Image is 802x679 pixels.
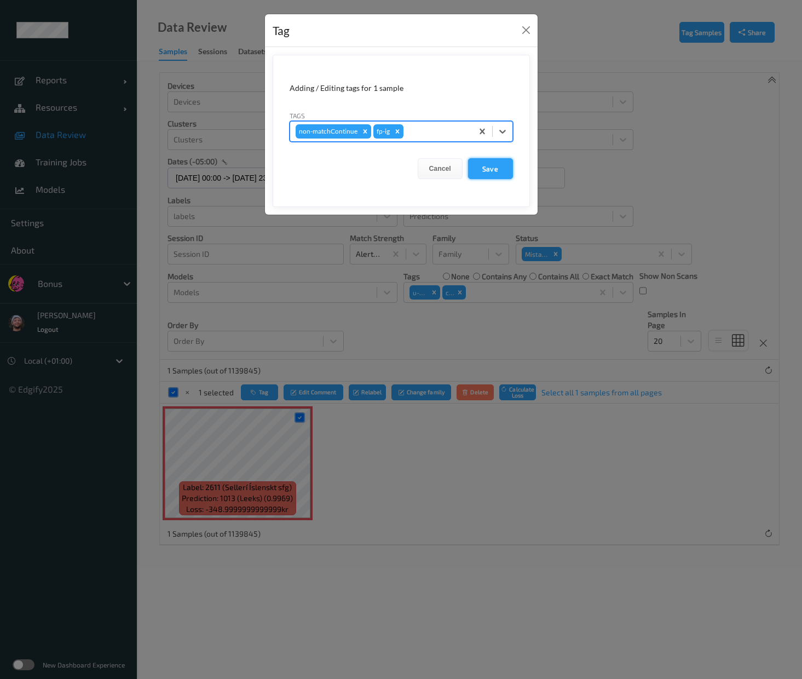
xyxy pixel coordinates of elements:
[391,124,403,139] div: Remove fp-ig
[273,22,290,39] div: Tag
[359,124,371,139] div: Remove non-matchContinue
[373,124,391,139] div: fp-ig
[290,83,513,94] div: Adding / Editing tags for 1 sample
[418,158,463,179] button: Cancel
[468,158,513,179] button: Save
[296,124,359,139] div: non-matchContinue
[290,111,305,120] label: Tags
[518,22,534,38] button: Close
